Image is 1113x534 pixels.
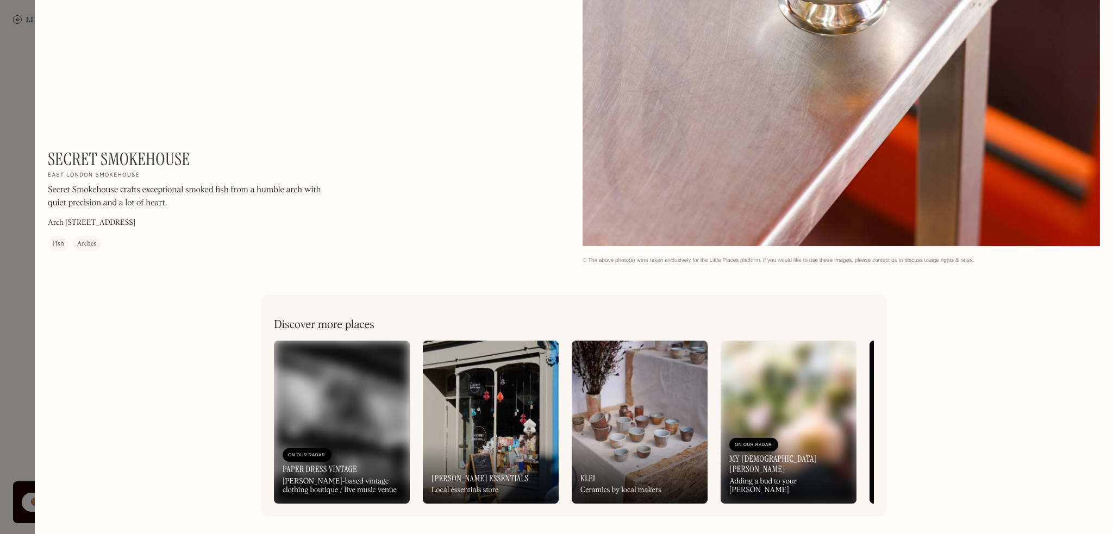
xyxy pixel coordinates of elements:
div: Ceramics by local makers [580,486,661,495]
h3: My [DEMOGRAPHIC_DATA][PERSON_NAME] [729,454,848,474]
div: Fish [52,238,64,249]
h3: [PERSON_NAME] Essentials [432,473,529,483]
div: © The above photo(s) were taken exclusively for the Little Places platform. If you would like to ... [583,257,1100,264]
h2: East London smokehouse [48,172,140,179]
a: KleiCeramics by local makers [572,341,708,504]
a: On Our RadarPaper Dress Vintage[PERSON_NAME]-based vintage clothing boutique / live music venue [274,341,410,504]
a: Cafe VinsCoffee shop & reading room [870,341,1005,504]
h3: Paper Dress Vintage [283,464,357,474]
a: [PERSON_NAME] EssentialsLocal essentials store [423,341,559,504]
h3: Klei [580,473,596,483]
div: Arches [77,238,97,249]
p: Arch [STREET_ADDRESS] [48,217,135,229]
div: Local essentials store [432,486,498,495]
a: On Our RadarMy [DEMOGRAPHIC_DATA][PERSON_NAME]Adding a bud to your [PERSON_NAME] [721,341,856,504]
h1: Secret Smokehouse [48,149,190,169]
div: On Our Radar [288,450,326,461]
div: On Our Radar [735,439,773,450]
h2: Discover more places [274,318,374,332]
div: Adding a bud to your [PERSON_NAME] [729,477,848,495]
p: Secret Smokehouse crafts exceptional smoked fish from a humble arch with quiet precision and a lo... [48,184,341,210]
div: [PERSON_NAME]-based vintage clothing boutique / live music venue [283,477,401,495]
